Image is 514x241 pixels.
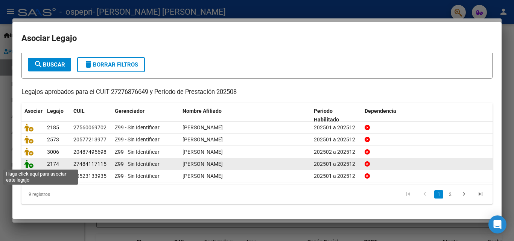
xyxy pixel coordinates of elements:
[77,57,145,72] button: Borrar Filtros
[24,108,43,114] span: Asociar
[314,148,359,156] div: 202502 a 202512
[73,123,106,132] div: 27560069702
[433,188,444,201] li: page 1
[47,173,59,179] span: 2350
[311,103,362,128] datatable-header-cell: Periodo Habilitado
[362,103,493,128] datatable-header-cell: Dependencia
[115,161,160,167] span: Z99 - Sin Identificar
[444,188,456,201] li: page 2
[34,61,65,68] span: Buscar
[182,136,223,142] span: INSULZA JULIAN MATEO
[112,103,179,128] datatable-header-cell: Gerenciador
[47,149,59,155] span: 3006
[73,108,85,114] span: CUIL
[314,135,359,144] div: 202501 a 202512
[115,173,160,179] span: Z99 - Sin Identificar
[457,190,471,199] a: go to next page
[434,190,443,199] a: 1
[47,124,59,130] span: 2185
[73,148,106,156] div: 20487495698
[314,172,359,180] div: 202501 a 202512
[488,215,506,233] div: Open Intercom Messenger
[73,135,106,144] div: 20577213977
[401,190,415,199] a: go to first page
[21,103,44,128] datatable-header-cell: Asociar
[446,190,455,199] a: 2
[84,61,138,68] span: Borrar Filtros
[314,160,359,168] div: 202501 a 202512
[115,149,160,155] span: Z99 - Sin Identificar
[47,108,64,114] span: Legajo
[473,190,488,199] a: go to last page
[28,58,71,71] button: Buscar
[418,190,432,199] a: go to previous page
[21,185,114,204] div: 9 registros
[44,103,70,128] datatable-header-cell: Legajo
[21,31,493,45] h2: Asociar Legajo
[84,60,93,69] mat-icon: delete
[47,136,59,142] span: 2573
[73,172,106,180] div: 20523133935
[70,103,112,128] datatable-header-cell: CUIL
[182,173,223,179] span: RODRIGUEZ AARON NICOLAS
[314,108,339,123] span: Periodo Habilitado
[73,160,106,168] div: 27484117115
[365,108,396,114] span: Dependencia
[182,149,223,155] span: JUNCO THIAGO BENJAMIN
[21,88,493,97] p: Legajos aprobados para el CUIT 27276876649 y Período de Prestación 202508
[115,108,144,114] span: Gerenciador
[182,124,223,130] span: LUDOJOSKI OLIVIA
[179,103,311,128] datatable-header-cell: Nombre Afiliado
[115,136,160,142] span: Z99 - Sin Identificar
[47,161,59,167] span: 2174
[182,108,222,114] span: Nombre Afiliado
[314,123,359,132] div: 202501 a 202512
[34,60,43,69] mat-icon: search
[182,161,223,167] span: OCARES LUISANA MARTINA
[115,124,160,130] span: Z99 - Sin Identificar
